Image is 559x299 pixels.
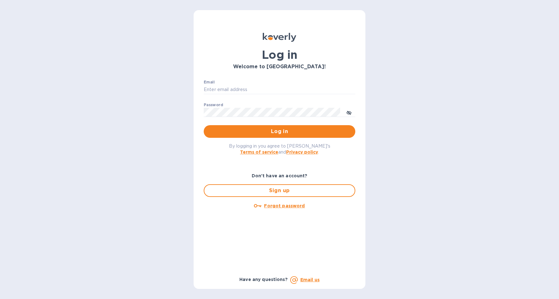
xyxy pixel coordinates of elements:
[343,106,355,119] button: toggle password visibility
[229,143,330,155] span: By logging in you agree to [PERSON_NAME]'s and .
[204,80,215,84] label: Email
[300,277,320,282] a: Email us
[263,33,296,42] img: Koverly
[239,277,288,282] b: Have any questions?
[204,85,355,95] input: Enter email address
[204,184,355,197] button: Sign up
[204,64,355,70] h3: Welcome to [GEOGRAPHIC_DATA]!
[204,48,355,61] h1: Log in
[240,149,278,155] a: Terms of service
[204,125,355,138] button: Log in
[204,103,223,107] label: Password
[264,203,305,208] u: Forgot password
[286,149,318,155] a: Privacy policy
[252,173,308,178] b: Don't have an account?
[209,187,350,194] span: Sign up
[209,128,350,135] span: Log in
